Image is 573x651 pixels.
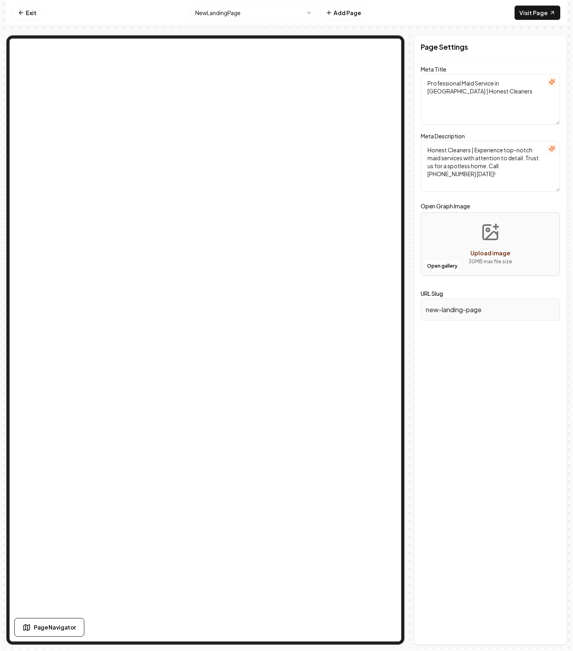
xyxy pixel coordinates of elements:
label: Meta Description [421,132,465,140]
span: Upload image [470,249,510,257]
label: Open Graph Image [421,201,560,211]
p: 30 MB max file size [468,258,512,266]
button: Upload image [462,216,519,272]
label: Meta Title [421,66,446,73]
label: URL Slug [421,290,443,297]
button: Add Page [320,6,366,20]
a: Exit [13,6,42,20]
a: Visit Page [515,6,560,20]
span: Page Navigator [34,623,76,632]
button: Open gallery [424,260,460,272]
h2: Page Settings [421,41,468,52]
button: Page Navigator [14,618,84,637]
